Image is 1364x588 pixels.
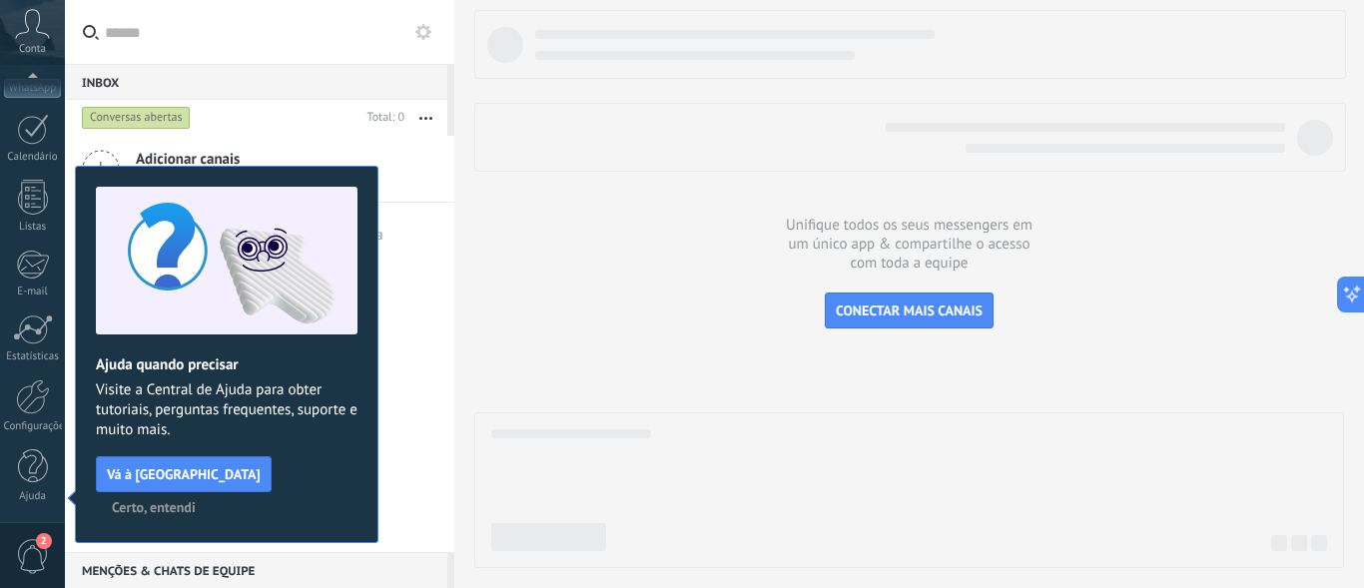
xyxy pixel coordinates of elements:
[112,500,196,514] span: Certo, entendi
[4,221,62,234] div: Listas
[96,380,357,440] span: Visite a Central de Ajuda para obter tutoriais, perguntas frequentes, suporte e muito mais.
[107,467,261,481] span: Vá à [GEOGRAPHIC_DATA]
[359,108,404,128] div: Total: 0
[36,533,52,549] span: 2
[825,293,994,328] button: CONECTAR MAIS CANAIS
[96,456,272,492] button: Vá à [GEOGRAPHIC_DATA]
[103,492,205,522] button: Certo, entendi
[19,43,46,56] span: Conta
[4,490,62,503] div: Ajuda
[404,100,447,136] button: Mais
[65,552,447,588] div: Menções & Chats de equipe
[4,350,62,363] div: Estatísticas
[4,420,62,433] div: Configurações
[96,355,357,374] h2: Ajuda quando precisar
[136,150,366,169] span: Adicionar canais
[82,106,191,130] div: Conversas abertas
[4,286,62,298] div: E-mail
[836,301,983,319] span: CONECTAR MAIS CANAIS
[4,151,62,164] div: Calendário
[65,64,447,100] div: Inbox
